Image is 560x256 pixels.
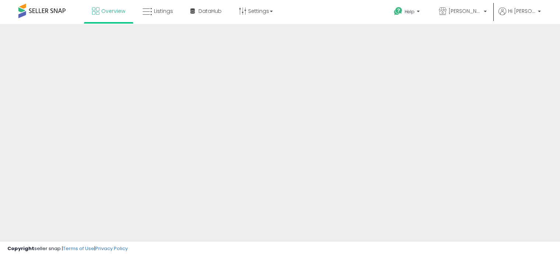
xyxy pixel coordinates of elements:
span: Help [405,8,415,15]
span: Overview [101,7,125,15]
i: Get Help [394,7,403,16]
span: Listings [154,7,173,15]
a: Hi [PERSON_NAME] [499,7,541,24]
span: [PERSON_NAME] [448,7,482,15]
strong: Copyright [7,245,34,252]
span: DataHub [198,7,222,15]
span: Hi [PERSON_NAME] [508,7,536,15]
a: Help [388,1,427,24]
a: Terms of Use [63,245,94,252]
a: Privacy Policy [95,245,128,252]
div: seller snap | | [7,245,128,252]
